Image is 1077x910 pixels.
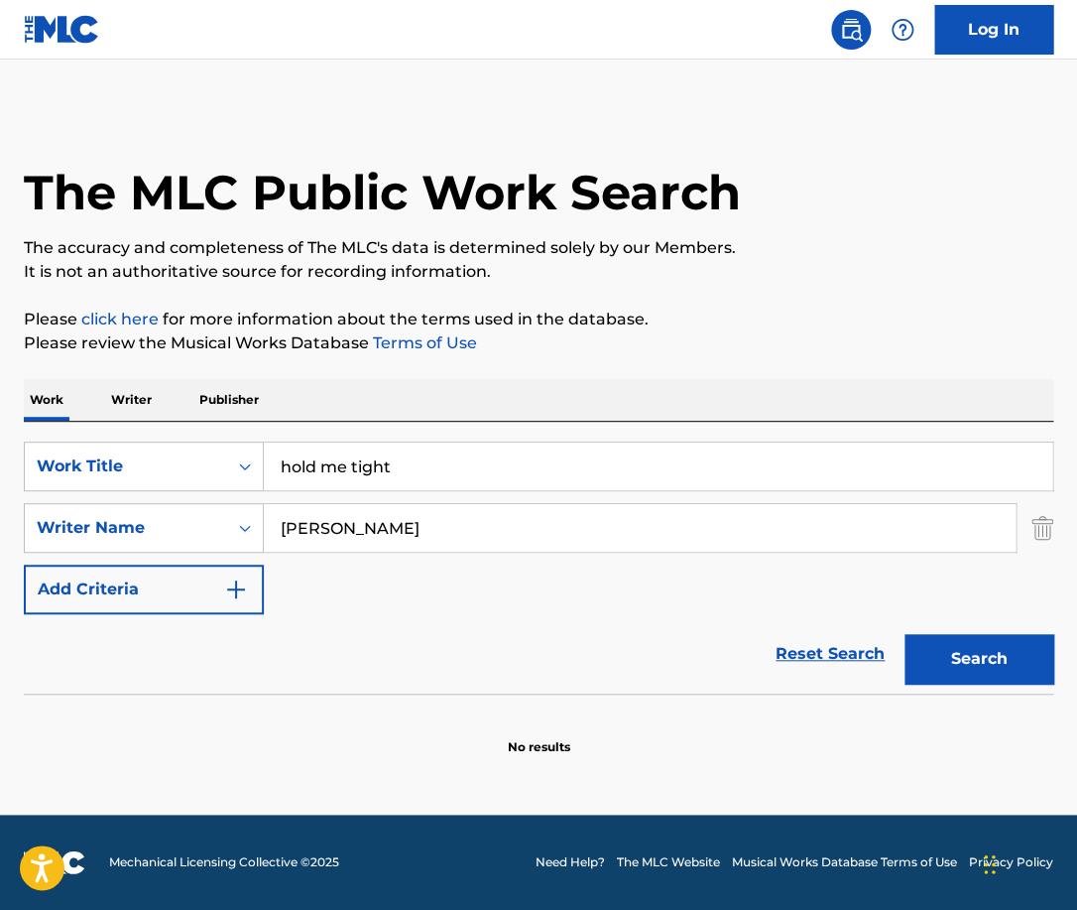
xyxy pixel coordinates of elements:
button: Add Criteria [24,565,264,614]
a: Public Search [831,10,871,50]
a: click here [81,310,159,328]
a: Terms of Use [369,333,477,352]
form: Search Form [24,442,1053,694]
h1: The MLC Public Work Search [24,163,741,222]
span: Mechanical Licensing Collective © 2025 [109,853,339,871]
a: Log In [934,5,1053,55]
p: Publisher [193,379,265,421]
button: Search [904,634,1053,684]
div: Writer Name [37,516,215,540]
p: Writer [105,379,158,421]
a: The MLC Website [617,853,720,871]
p: No results [508,715,570,756]
a: Musical Works Database Terms of Use [732,853,957,871]
img: search [839,18,863,42]
p: It is not an authoritative source for recording information. [24,260,1053,284]
a: Privacy Policy [969,853,1053,871]
iframe: Chat Widget [978,815,1077,910]
p: Please for more information about the terms used in the database. [24,308,1053,331]
a: Reset Search [766,632,895,676]
img: 9d2ae6d4665cec9f34b9.svg [224,578,248,601]
div: Work Title [37,455,215,478]
div: Drag [984,835,996,894]
img: MLC Logo [24,15,100,44]
p: Please review the Musical Works Database [24,331,1053,355]
p: The accuracy and completeness of The MLC's data is determined solely by our Members. [24,236,1053,260]
img: logo [24,850,85,874]
p: Work [24,379,69,421]
div: Help [883,10,922,50]
a: Need Help? [536,853,605,871]
img: help [891,18,914,42]
img: Delete Criterion [1031,503,1053,553]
